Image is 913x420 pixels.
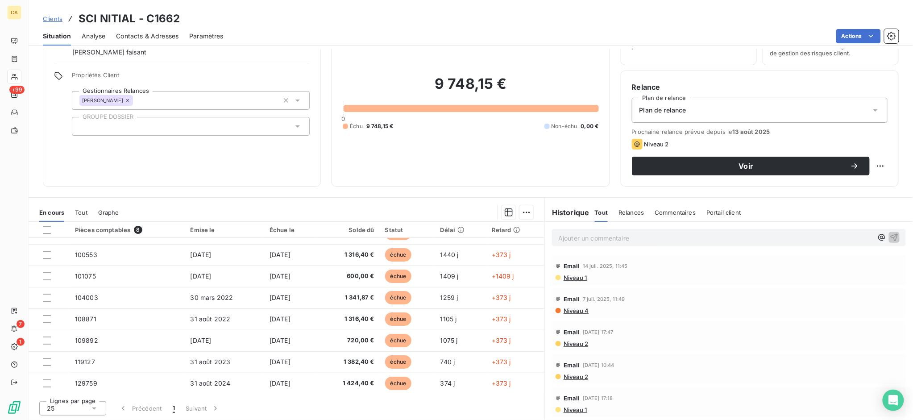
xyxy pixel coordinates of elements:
span: Email [564,295,580,303]
span: Email [564,362,580,369]
span: +1409 j [492,272,514,280]
span: Niveau 1 [563,274,587,281]
span: Situation [43,32,71,41]
div: CA [7,5,21,20]
div: Retard [492,226,539,233]
span: 1409 j [440,272,459,280]
a: Clients [43,14,62,23]
span: [PERSON_NAME] faisant [72,48,146,57]
div: Échue le [270,226,312,233]
span: échue [385,334,412,347]
button: 1 [167,399,180,418]
span: 1 [17,338,25,346]
span: 30 mars 2022 [191,294,233,301]
span: 1259 j [440,294,458,301]
span: 1 382,40 € [323,358,374,366]
span: échue [385,291,412,304]
span: 7 juil. 2025, 11:49 [583,296,625,302]
span: 108871 [75,315,96,323]
span: échue [385,355,412,369]
span: 9 748,15 € [366,122,394,130]
span: Commentaires [655,209,696,216]
span: Niveau 2 [563,373,588,380]
span: 7 [17,320,25,328]
span: 1 341,87 € [323,293,374,302]
span: [DATE] [270,315,290,323]
span: 0,00 € [581,122,599,130]
span: [DATE] [270,294,290,301]
span: 109892 [75,337,98,344]
span: 740 j [440,358,455,366]
h2: 9 748,15 € [343,75,598,102]
span: Relances [618,209,644,216]
span: 1105 j [440,315,457,323]
span: 129759 [75,379,97,387]
h3: SCI NITIAL - C1662 [79,11,180,27]
span: En cours [39,209,64,216]
span: 25 [47,404,54,413]
h6: Historique [545,207,589,218]
input: Ajouter une valeur [133,96,140,104]
span: Niveau 1 [563,406,587,413]
span: [DATE] 17:47 [583,329,614,335]
span: +373 j [492,379,511,387]
span: Email [564,262,580,270]
span: 8 [134,226,142,234]
div: Solde dû [323,226,374,233]
span: [DATE] 17:18 [583,395,613,401]
button: Voir [632,157,870,175]
span: +373 j [492,337,511,344]
span: 13 août 2025 [733,128,770,135]
span: Niveau 4 [563,307,589,314]
span: 104003 [75,294,98,301]
span: [PERSON_NAME] [82,98,123,103]
button: Actions [836,29,881,43]
span: échue [385,377,412,390]
span: 31 août 2024 [191,379,231,387]
span: Tout [75,209,87,216]
span: 720,00 € [323,336,374,345]
span: 1440 j [440,251,459,258]
span: 1075 j [440,337,458,344]
span: 31 août 2023 [191,358,231,366]
span: 1 316,40 € [323,315,374,324]
div: Pièces comptables [75,226,180,234]
span: [DATE] [270,272,290,280]
span: [DATE] [270,379,290,387]
span: [DATE] 10:44 [583,362,614,368]
span: Contacts & Adresses [116,32,178,41]
span: Niveau 2 [563,340,588,347]
button: Suivant [180,399,225,418]
span: Surveiller ce client en intégrant votre outil de gestion des risques client. [770,42,891,57]
span: +373 j [492,358,511,366]
button: Précédent [113,399,167,418]
span: [DATE] [270,358,290,366]
span: 1 424,40 € [323,379,374,388]
span: Clients [43,15,62,22]
span: Portail client [706,209,741,216]
span: Non-échu [552,122,577,130]
span: +373 j [492,251,511,258]
span: Plan de relance [639,106,686,115]
span: Tout [595,209,608,216]
span: +99 [9,86,25,94]
span: [DATE] [270,337,290,344]
h6: Relance [632,82,888,92]
span: +373 j [492,315,511,323]
span: [DATE] [191,337,212,344]
div: Statut [385,226,430,233]
span: [DATE] [191,272,212,280]
span: 119127 [75,358,95,366]
span: 374 j [440,379,455,387]
span: Échu [350,122,363,130]
span: Paramètres [189,32,224,41]
span: 1 316,40 € [323,250,374,259]
span: échue [385,248,412,262]
span: Prochaine relance prévue depuis le [632,128,888,135]
span: Email [564,395,580,402]
div: Open Intercom Messenger [883,390,904,411]
span: Email [564,329,580,336]
span: Niveau 2 [644,141,669,148]
div: Délai [440,226,481,233]
span: 101075 [75,272,96,280]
